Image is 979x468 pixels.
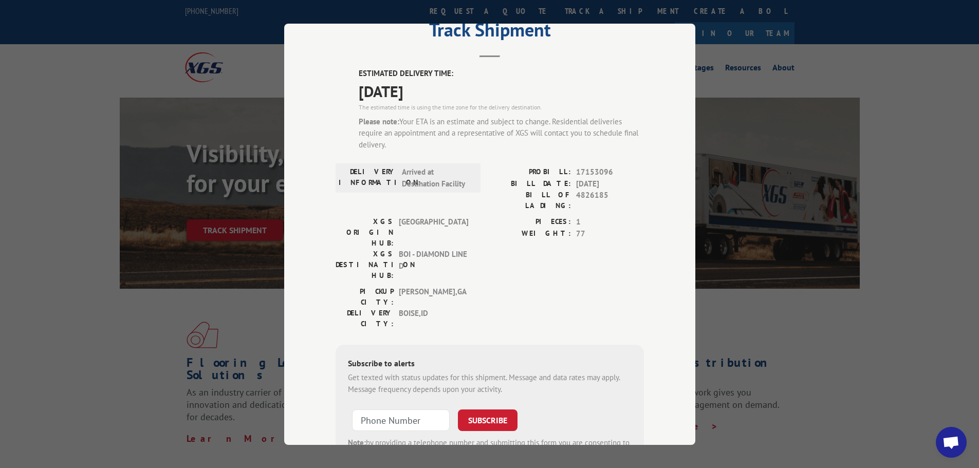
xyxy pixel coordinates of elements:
label: PROBILL: [490,166,571,178]
span: 77 [576,228,644,239]
input: Phone Number [352,409,450,431]
span: 1 [576,216,644,228]
span: [DATE] [576,178,644,190]
span: Arrived at Destination Facility [402,166,471,190]
span: 4826185 [576,190,644,211]
span: [GEOGRAPHIC_DATA] [399,216,468,249]
div: Your ETA is an estimate and subject to change. Residential deliveries require an appointment and ... [359,116,644,151]
label: DELIVERY CITY: [336,308,394,329]
label: DELIVERY INFORMATION: [339,166,397,190]
label: BILL OF LADING: [490,190,571,211]
h2: Track Shipment [336,23,644,42]
span: BOISE , ID [399,308,468,329]
span: 17153096 [576,166,644,178]
span: [PERSON_NAME] , GA [399,286,468,308]
div: Subscribe to alerts [348,357,632,372]
span: [DATE] [359,79,644,102]
label: BILL DATE: [490,178,571,190]
strong: Please note: [359,116,399,126]
div: The estimated time is using the time zone for the delivery destination. [359,102,644,111]
label: PICKUP CITY: [336,286,394,308]
a: Open chat [936,427,967,458]
label: PIECES: [490,216,571,228]
label: WEIGHT: [490,228,571,239]
button: SUBSCRIBE [458,409,518,431]
span: BOI - DIAMOND LINE D [399,249,468,281]
label: ESTIMATED DELIVERY TIME: [359,68,644,80]
strong: Note: [348,438,366,447]
div: Get texted with status updates for this shipment. Message and data rates may apply. Message frequ... [348,372,632,395]
label: XGS DESTINATION HUB: [336,249,394,281]
label: XGS ORIGIN HUB: [336,216,394,249]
